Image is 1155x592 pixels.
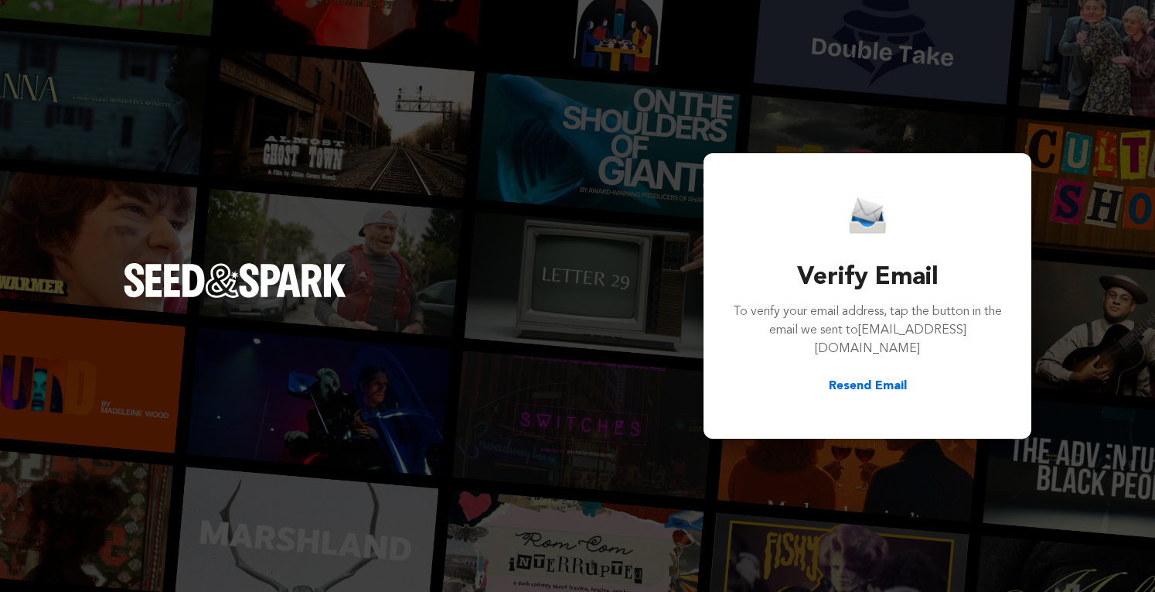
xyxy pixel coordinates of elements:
[124,263,346,297] img: Seed&Spark Logo
[829,377,907,395] button: Resend Email
[849,197,886,234] img: Seed&Spark Email Icon
[731,303,1003,358] p: To verify your email address, tap the button in the email we sent to
[124,263,346,328] a: Seed&Spark Homepage
[731,259,1003,296] h3: Verify Email
[815,324,966,355] span: [EMAIL_ADDRESS][DOMAIN_NAME]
